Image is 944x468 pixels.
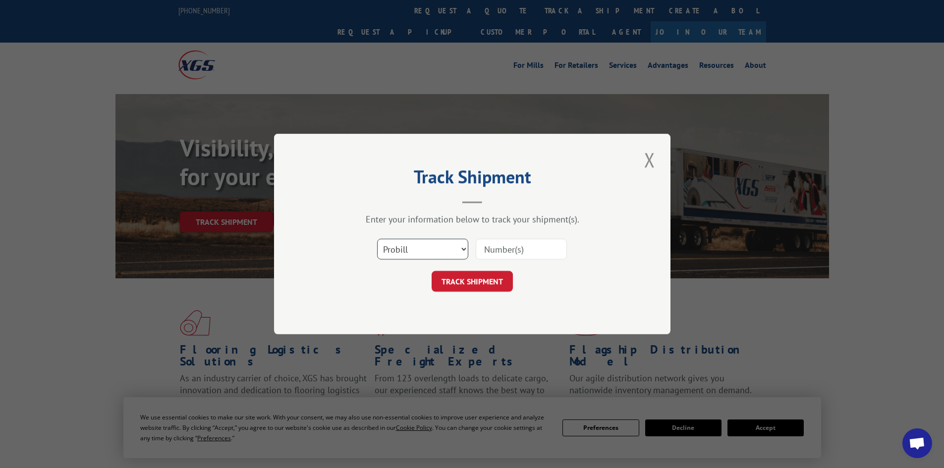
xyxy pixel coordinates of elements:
div: Enter your information below to track your shipment(s). [324,213,621,225]
button: TRACK SHIPMENT [432,271,513,292]
h2: Track Shipment [324,170,621,189]
input: Number(s) [476,239,567,260]
a: Open chat [902,428,932,458]
button: Close modal [641,146,658,173]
